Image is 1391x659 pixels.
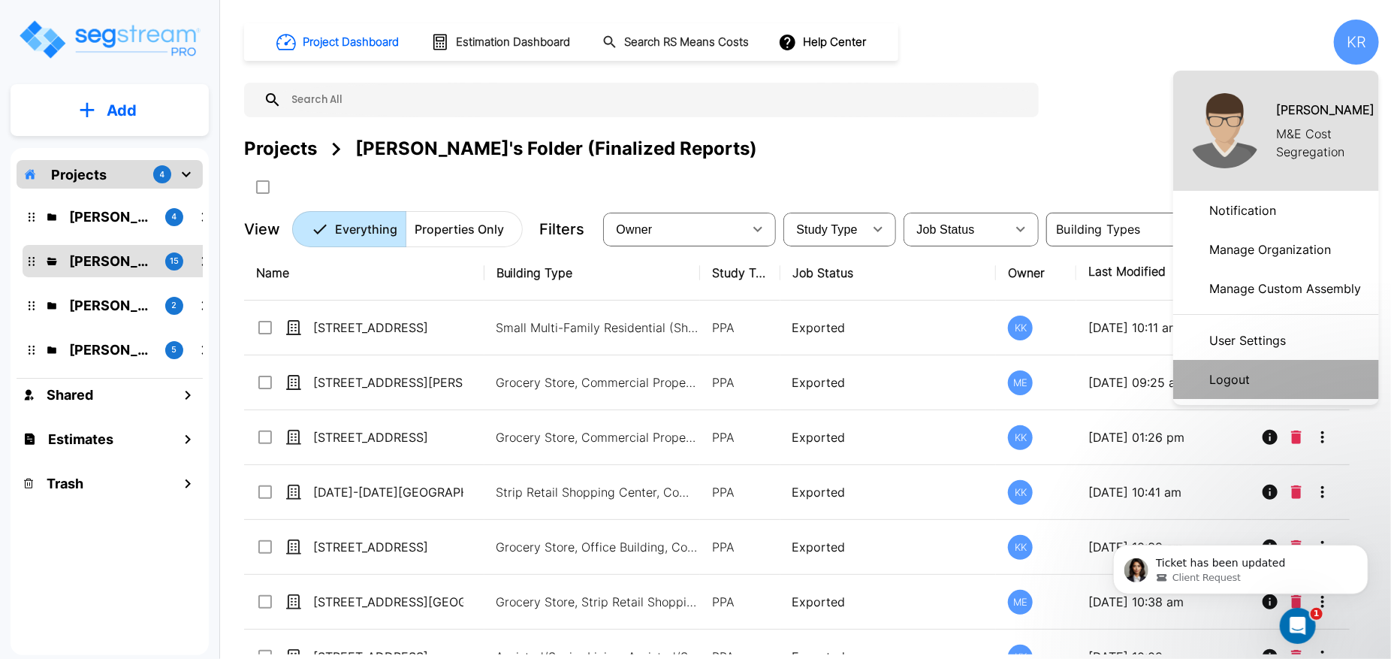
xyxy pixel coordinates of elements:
[1203,195,1282,225] p: Notification
[1280,608,1316,644] iframe: Intercom live chat
[1276,101,1374,119] h1: [PERSON_NAME]
[1276,125,1379,161] p: M&E Cost Segregation
[1203,274,1367,304] p: Manage Custom Assembly
[1203,325,1292,355] p: User Settings
[1311,608,1323,620] span: 1
[1091,513,1391,618] iframe: Intercom notifications message
[1203,364,1256,394] p: Logout
[1187,93,1263,168] img: Kristina Roberts
[1203,234,1337,265] p: Manage Organization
